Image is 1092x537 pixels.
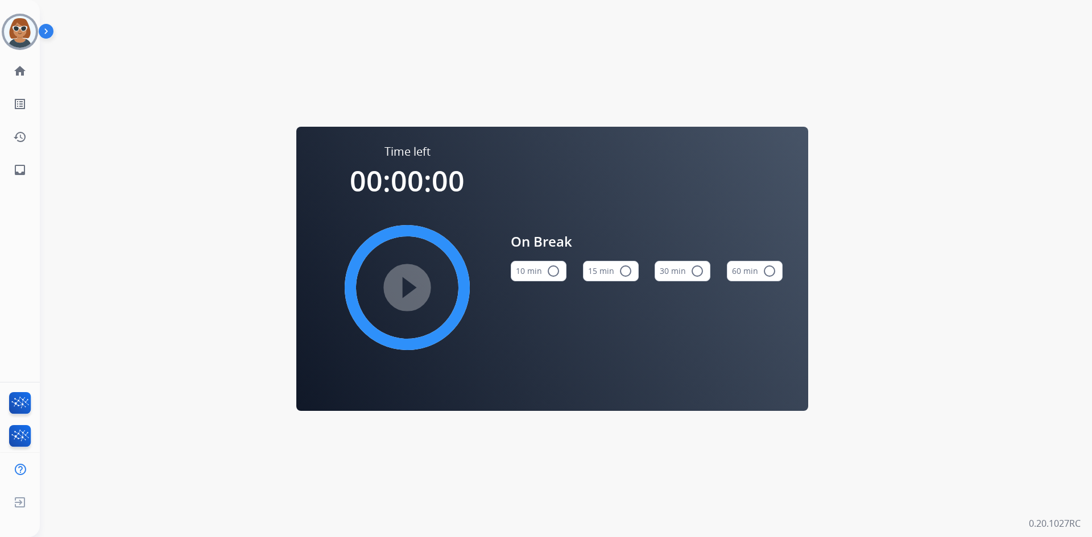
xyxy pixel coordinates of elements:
button: 30 min [655,261,710,281]
button: 10 min [511,261,566,281]
img: avatar [4,16,36,48]
span: 00:00:00 [350,161,465,200]
button: 60 min [727,261,783,281]
span: Time left [384,144,431,160]
mat-icon: radio_button_unchecked [763,264,776,278]
mat-icon: inbox [13,163,27,177]
mat-icon: home [13,64,27,78]
span: On Break [511,231,783,252]
mat-icon: history [13,130,27,144]
mat-icon: radio_button_unchecked [619,264,632,278]
mat-icon: radio_button_unchecked [690,264,704,278]
button: 15 min [583,261,639,281]
mat-icon: radio_button_unchecked [547,264,560,278]
p: 0.20.1027RC [1029,517,1081,530]
mat-icon: list_alt [13,97,27,111]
